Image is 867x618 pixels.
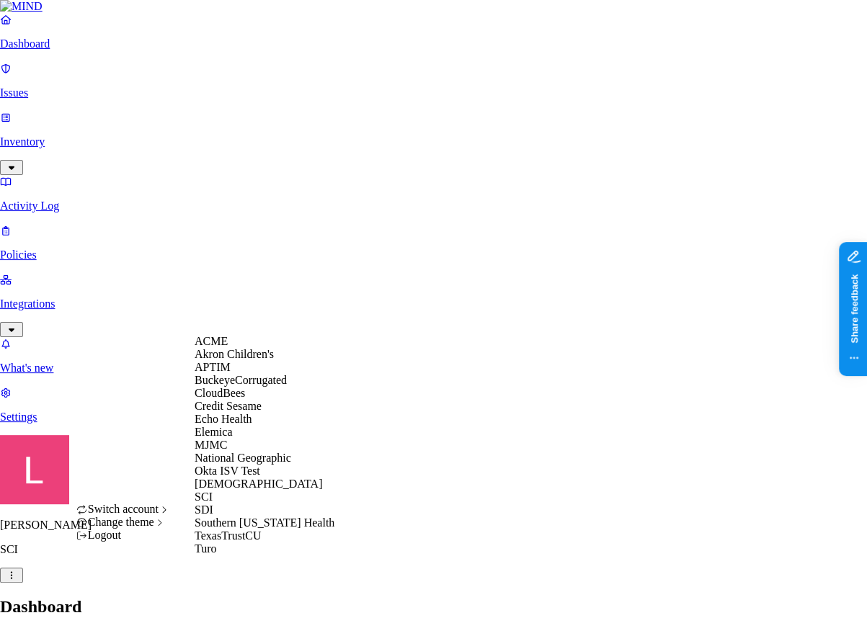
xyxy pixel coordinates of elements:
[195,374,287,386] span: BuckeyeCorrugated
[195,426,232,438] span: Elemica
[88,516,154,528] span: Change theme
[195,542,217,555] span: Turo
[88,503,159,515] span: Switch account
[195,439,227,451] span: MJMC
[195,478,322,490] span: [DEMOGRAPHIC_DATA]
[195,452,291,464] span: National Geographic
[195,335,228,347] span: ACME
[195,400,262,412] span: Credit Sesame
[195,361,231,373] span: APTIM
[76,529,170,542] div: Logout
[195,387,245,399] span: CloudBees
[195,503,213,516] span: SDI
[195,348,274,360] span: Akron Children's
[195,491,213,503] span: SCI
[195,529,262,542] span: TexasTrustCU
[195,516,334,529] span: Southern [US_STATE] Health
[195,465,260,477] span: Okta ISV Test
[195,413,252,425] span: Echo Health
